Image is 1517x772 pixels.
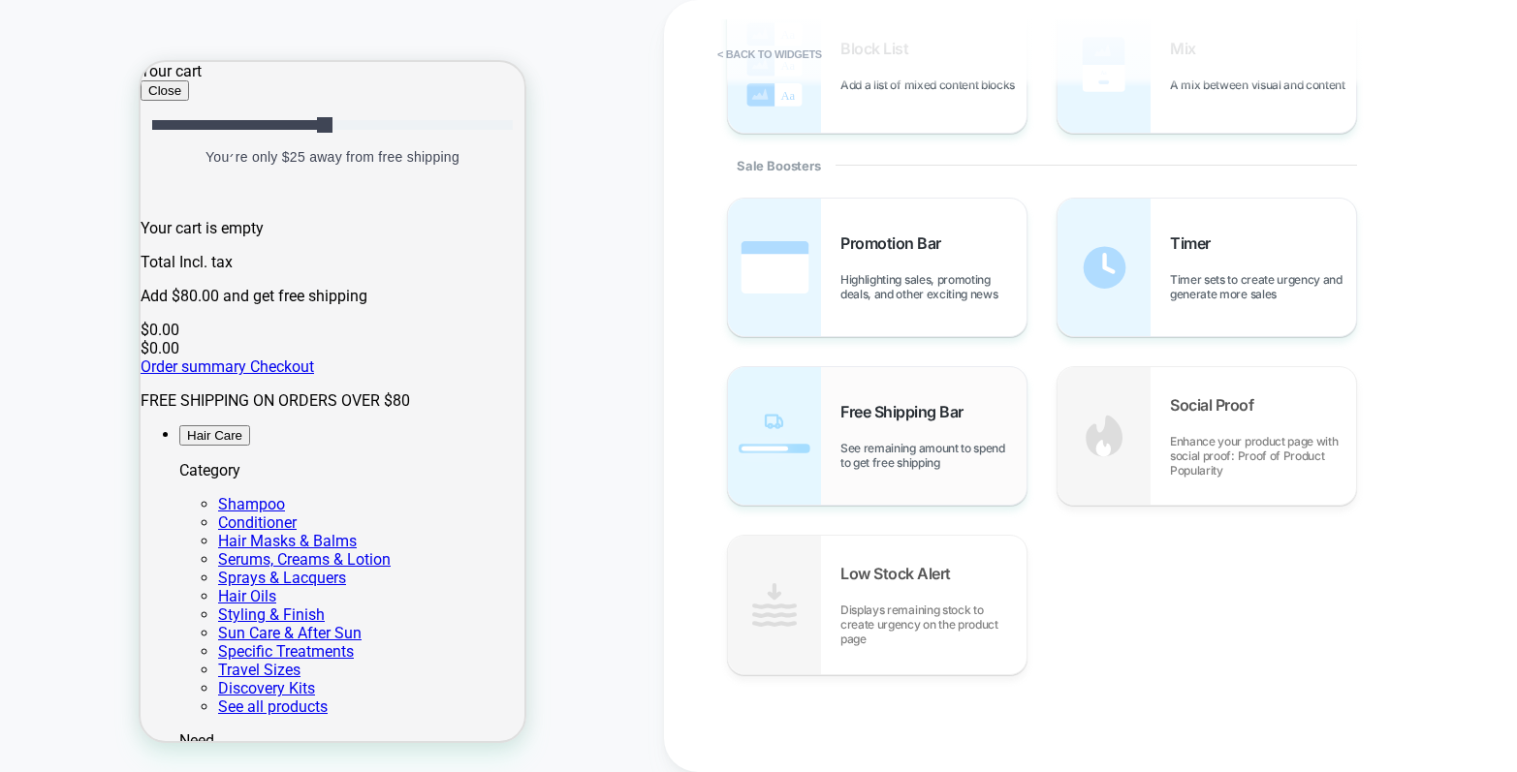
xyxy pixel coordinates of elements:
button: < Back to widgets [708,39,832,70]
span: Displays remaining stock to create urgency on the product page [840,602,1027,646]
span: Free Shipping Bar [840,402,973,421]
div: Sale Boosters [727,134,1357,198]
p: Need [39,669,384,688]
span: See remaining amount to spend to get free shipping [840,441,1027,470]
span: Timer sets to create urgency and generate more sales [1170,272,1356,301]
span: Enhance your product page with social proof: Proof of Product Popularity [1170,434,1356,478]
span: Low Stock Alert [840,564,961,583]
span: A mix between visual and content [1170,77,1355,92]
span: Timer [1170,233,1220,253]
span: Add a list of mixed content blocks [840,77,1025,92]
span: Social Proof [1170,395,1263,415]
span: Promotion Bar [840,233,951,253]
iframe: To enrich screen reader interactions, please activate Accessibility in Grammarly extension settings [141,62,524,741]
span: Highlighting sales, promoting deals, and other exciting news [840,272,1027,301]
